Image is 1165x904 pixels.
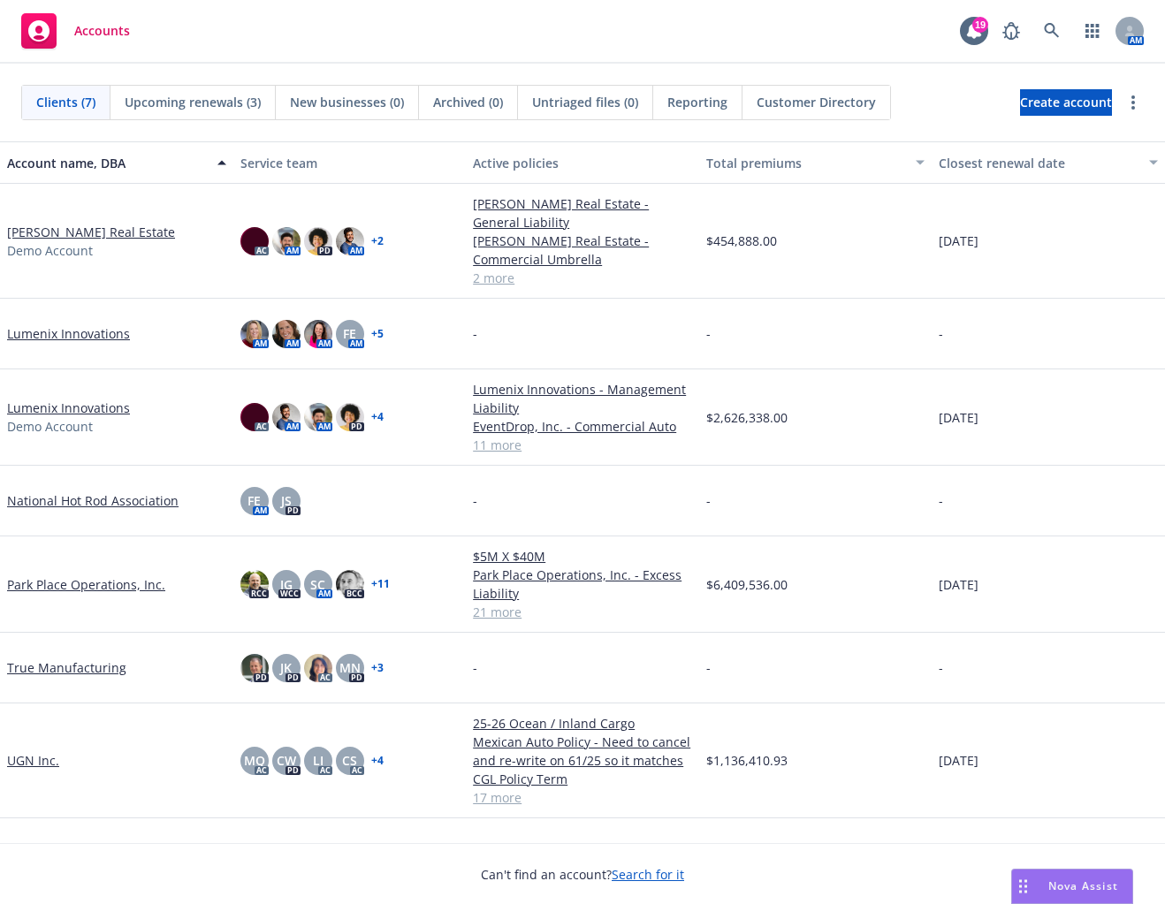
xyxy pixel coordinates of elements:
a: + 11 [371,579,390,589]
span: [DATE] [939,575,978,594]
span: - [473,324,477,343]
span: Reporting [667,93,727,111]
img: photo [304,227,332,255]
span: SC [310,575,325,594]
span: - [939,324,943,343]
a: 2 more [473,269,692,287]
a: Accounts [14,6,137,56]
a: EventDrop, Inc. - Commercial Auto [473,417,692,436]
a: Lumenix Innovations [7,399,130,417]
a: [PERSON_NAME] Real Estate - General Liability [473,194,692,232]
button: Service team [233,141,467,184]
div: 19 [972,17,988,33]
a: + 4 [371,756,384,766]
a: + 3 [371,663,384,673]
span: Can't find an account? [481,865,684,884]
div: Closest renewal date [939,154,1138,172]
button: Nova Assist [1011,869,1133,904]
span: [DATE] [939,751,978,770]
span: Untriaged files (0) [532,93,638,111]
span: Upcoming renewals (3) [125,93,261,111]
span: Create account [1020,86,1112,119]
a: 25-26 Ocean / Inland Cargo [473,714,692,733]
span: Nova Assist [1048,878,1118,893]
span: Demo Account [7,417,93,436]
img: photo [272,403,301,431]
div: Total premiums [706,154,906,172]
span: Customer Directory [757,93,876,111]
button: Closest renewal date [932,141,1165,184]
a: Lumenix Innovations [7,324,130,343]
span: MN [339,658,361,677]
a: National Hot Rod Association [7,491,179,510]
a: more [1123,92,1144,113]
a: + 5 [371,329,384,339]
a: UGN Inc. [7,751,59,770]
img: photo [304,320,332,348]
span: - [706,324,711,343]
span: LI [313,751,324,770]
a: + 4 [371,412,384,422]
span: - [706,658,711,677]
span: $1,136,410.93 [706,751,788,770]
div: Active policies [473,154,692,172]
span: New businesses (0) [290,93,404,111]
a: $5M X $40M [473,547,692,566]
span: [DATE] [939,232,978,250]
img: photo [336,570,364,598]
span: CW [277,751,296,770]
span: FE [343,324,356,343]
a: Search for it [612,866,684,883]
span: - [473,658,477,677]
a: Park Place Operations, Inc. - Excess Liability [473,566,692,603]
span: $6,409,536.00 [706,575,788,594]
a: + 2 [371,236,384,247]
a: 17 more [473,788,692,807]
span: $2,626,338.00 [706,408,788,427]
a: [PERSON_NAME] Real Estate - Commercial Umbrella [473,232,692,269]
img: photo [240,227,269,255]
img: photo [272,227,301,255]
a: Search [1034,13,1070,49]
span: - [939,658,943,677]
div: Service team [240,154,460,172]
a: Park Place Operations, Inc. [7,575,165,594]
span: CS [342,751,357,770]
img: photo [304,654,332,682]
img: photo [240,403,269,431]
span: JK [280,658,292,677]
a: Switch app [1075,13,1110,49]
a: 21 more [473,603,692,621]
button: Total premiums [699,141,933,184]
img: photo [336,403,364,431]
span: - [473,491,477,510]
span: - [706,491,711,510]
a: [PERSON_NAME] Real Estate [7,223,175,241]
img: photo [240,320,269,348]
span: $454,888.00 [706,232,777,250]
img: photo [272,320,301,348]
div: Account name, DBA [7,154,207,172]
img: photo [240,654,269,682]
img: photo [336,227,364,255]
span: JG [280,575,293,594]
span: [DATE] [939,408,978,427]
span: Clients (7) [36,93,95,111]
span: JS [281,491,292,510]
a: Report a Bug [994,13,1029,49]
a: Mexican Auto Policy - Need to cancel and re-write on 61/25 so it matches CGL Policy Term [473,733,692,788]
div: Drag to move [1012,870,1034,903]
a: True Manufacturing [7,658,126,677]
a: 11 more [473,436,692,454]
span: Demo Account [7,241,93,260]
a: Lumenix Innovations - Management Liability [473,380,692,417]
span: - [939,491,943,510]
img: photo [304,403,332,431]
span: FE [247,491,261,510]
span: Archived (0) [433,93,503,111]
button: Active policies [466,141,699,184]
